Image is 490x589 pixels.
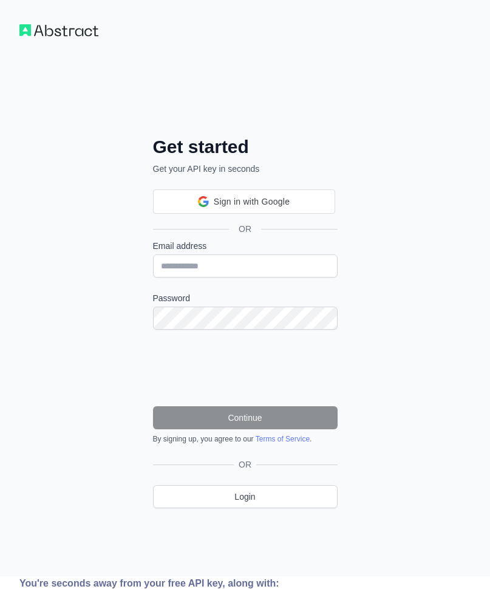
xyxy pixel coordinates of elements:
[229,223,261,235] span: OR
[153,434,338,444] div: By signing up, you agree to our .
[153,485,338,508] a: Login
[19,24,98,36] img: Workflow
[153,292,338,304] label: Password
[214,196,290,208] span: Sign in with Google
[153,344,338,392] iframe: reCAPTCHA
[234,458,256,471] span: OR
[153,163,338,175] p: Get your API key in seconds
[153,189,335,214] div: Sign in with Google
[256,435,310,443] a: Terms of Service
[153,406,338,429] button: Continue
[153,240,338,252] label: Email address
[153,136,338,158] h2: Get started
